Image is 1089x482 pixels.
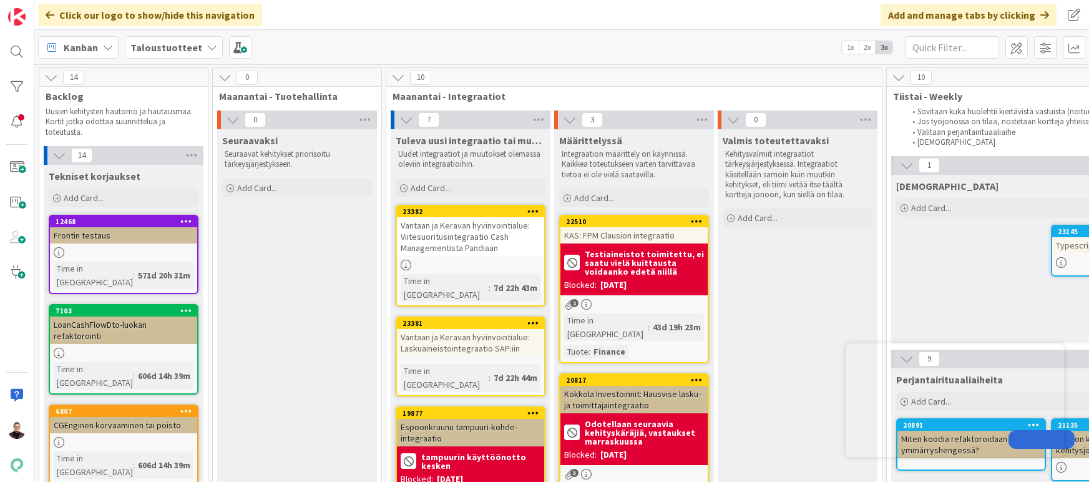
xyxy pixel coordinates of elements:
[411,182,451,194] span: Add Card...
[397,217,544,256] div: Vantaan ja Keravan hyvinvointialue: Viitesuoritusintegraatio Cash Managementista Pandiaan
[401,274,489,302] div: Time in [GEOGRAPHIC_DATA]
[56,307,197,315] div: 7103
[564,313,648,341] div: Time in [GEOGRAPHIC_DATA]
[723,134,829,147] span: Valmis toteutettavaksi
[38,4,262,26] div: Click our logo to show/hide this navigation
[245,112,266,127] span: 0
[393,90,866,102] span: Maanantai - Integraatiot
[491,281,540,295] div: 7d 22h 43m
[588,345,590,358] span: :
[54,362,133,390] div: Time in [GEOGRAPHIC_DATA]
[564,448,597,461] div: Blocked:
[135,268,193,282] div: 571d 20h 31m
[911,202,951,214] span: Add Card...
[397,318,544,329] div: 23381
[648,320,650,334] span: :
[906,36,999,59] input: Quick Filter...
[896,180,999,192] span: Muistilista
[566,376,708,385] div: 20817
[8,456,26,474] img: avatar
[564,278,597,292] div: Blocked:
[859,41,876,54] span: 2x
[130,41,202,54] b: Taloustuotteet
[650,320,704,334] div: 43d 19h 23m
[225,149,369,170] p: Seuraavat kehitykset priorisoitu tärkeysjärjestykseen.
[135,458,193,472] div: 606d 14h 39m
[560,216,708,243] div: 22510KAS: FPM Clausion integraatio
[50,406,197,433] div: 6807CGEnginen korvaaminen tai poisto
[398,149,543,170] p: Uudet integraatiot ja muutokset olemassa oleviin integraatioihin.
[397,408,544,419] div: 19877
[222,134,278,147] span: Seuraavaksi
[745,112,766,127] span: 0
[403,207,544,216] div: 23382
[50,305,197,317] div: 7103
[560,375,708,386] div: 20817
[585,250,704,276] b: Testiaineistot toimitettu, ei saatu vielä kuittausta voidaanko edetä niillä
[403,409,544,418] div: 19877
[919,158,940,173] span: 1
[135,369,193,383] div: 606d 14h 39m
[64,40,98,55] span: Kanban
[133,458,135,472] span: :
[842,41,859,54] span: 1x
[63,70,84,85] span: 14
[560,375,708,413] div: 20817Kokkola Investoinnit: Hausvise lasku- ja toimittajaintegraatio
[911,70,932,85] span: 10
[133,369,135,383] span: :
[560,227,708,243] div: KAS: FPM Clausion integraatio
[582,112,603,127] span: 3
[560,216,708,227] div: 22510
[50,227,197,243] div: Frontin testaus
[881,4,1057,26] div: Add and manage tabs by clicking
[396,205,545,307] a: 23382Vantaan ja Keravan hyvinvointialue: Viitesuoritusintegraatio Cash Managementista PandiaanTim...
[566,217,708,226] div: 22510
[396,134,545,147] span: Tuleva uusi integraatio tai muutos
[397,408,544,446] div: 19877Espoonkruunu tampuuri-kohde-integraatio
[8,421,26,439] img: AA
[876,41,892,54] span: 3x
[570,469,579,477] span: 3
[50,417,197,433] div: CGEnginen korvaaminen tai poisto
[49,170,140,182] span: Tekniset korjaukset
[846,343,1064,457] iframe: UserGuiding Product Updates Slide Out
[418,112,439,127] span: 7
[54,262,133,289] div: Time in [GEOGRAPHIC_DATA]
[64,192,104,204] span: Add Card...
[219,90,366,102] span: Maanantai - Tuotehallinta
[46,90,192,102] span: Backlog
[570,299,579,307] span: 1
[396,317,545,396] a: 23381Vantaan ja Keravan hyvinvointialue: Laskuaineistointegraatio SAP:iinTime in [GEOGRAPHIC_DATA...
[71,148,92,163] span: 14
[397,206,544,256] div: 23382Vantaan ja Keravan hyvinvointialue: Viitesuoritusintegraatio Cash Managementista Pandiaan
[574,192,614,204] span: Add Card...
[397,206,544,217] div: 23382
[559,134,622,147] span: Määrittelyssä
[237,182,277,194] span: Add Card...
[559,215,709,363] a: 22510KAS: FPM Clausion integraatioTestiaineistot toimitettu, ei saatu vielä kuittausta voidaanko ...
[56,217,197,226] div: 12468
[421,453,540,470] b: tampuurin käyttöönotto kesken
[560,386,708,413] div: Kokkola Investoinnit: Hausvise lasku- ja toimittajaintegraatio
[49,215,198,294] a: 12468Frontin testausTime in [GEOGRAPHIC_DATA]:571d 20h 31m
[56,407,197,416] div: 6807
[600,278,627,292] div: [DATE]
[489,281,491,295] span: :
[49,304,198,395] a: 7103LoanCashFlowDto-luokan refaktorointiTime in [GEOGRAPHIC_DATA]:606d 14h 39m
[410,70,431,85] span: 10
[600,448,627,461] div: [DATE]
[738,212,778,224] span: Add Card...
[50,406,197,417] div: 6807
[50,216,197,243] div: 12468Frontin testaus
[237,70,258,85] span: 0
[133,268,135,282] span: :
[54,451,133,479] div: Time in [GEOGRAPHIC_DATA]
[401,364,489,391] div: Time in [GEOGRAPHIC_DATA]
[397,419,544,446] div: Espoonkruunu tampuuri-kohde-integraatio
[562,149,706,180] p: Integraation määrittely on käynnissä. Kaikkea toteutukseen varten tarvittavaa tietoa ei ole vielä...
[585,420,704,446] b: Odotellaan seuraavia kehityskäräjiä, vastaukset marraskuussa
[397,318,544,357] div: 23381Vantaan ja Keravan hyvinvointialue: Laskuaineistointegraatio SAP:iin
[46,107,193,137] p: Uusien kehitysten hautomo ja hautausmaa. Kortit jotka odottaa suunnittelua ja toteutusta.
[564,345,588,358] div: Tuote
